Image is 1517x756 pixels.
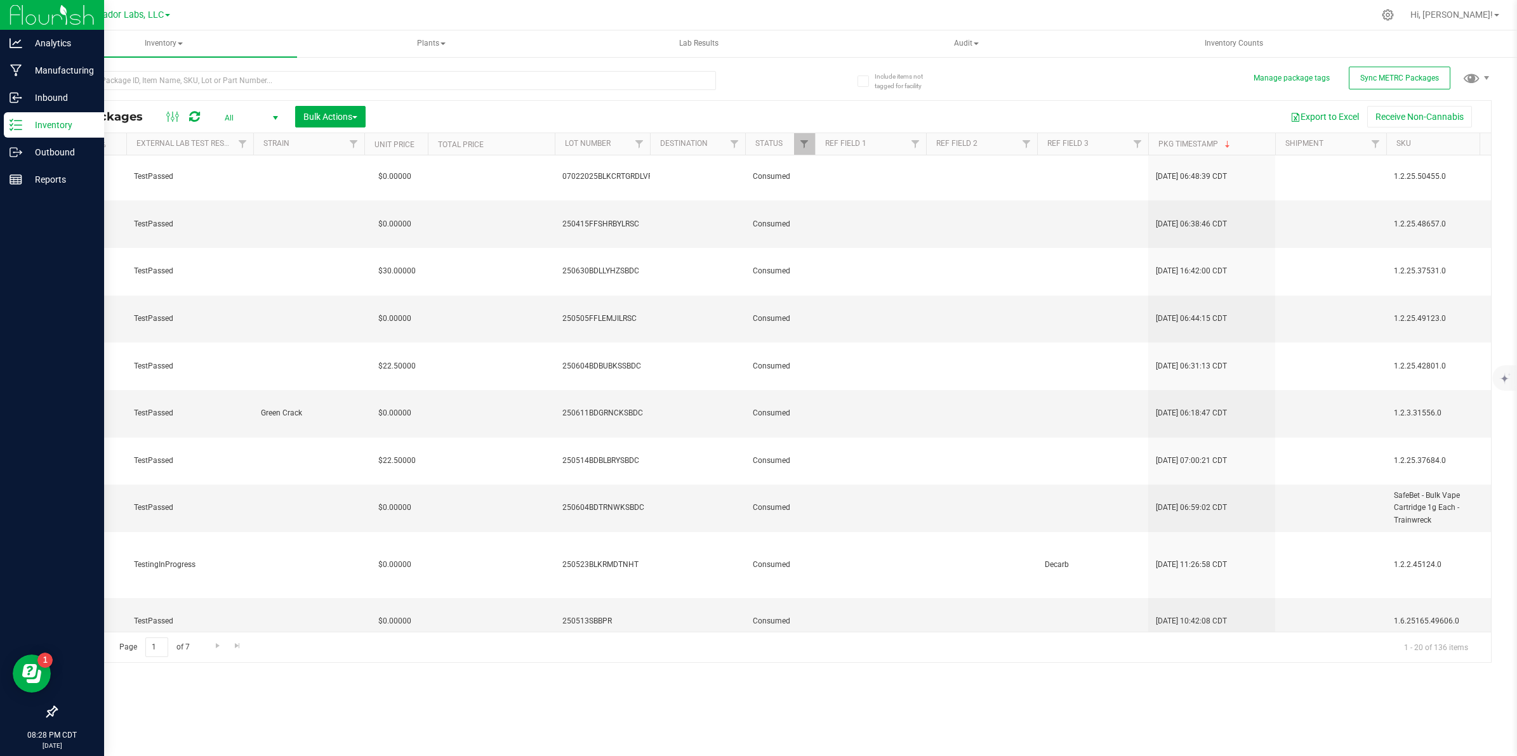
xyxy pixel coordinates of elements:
[372,167,418,186] span: $0.00000
[22,117,98,133] p: Inventory
[825,139,866,148] a: Ref Field 1
[565,139,611,148] a: Lot Number
[562,265,642,277] span: 250630BDLLYHZSBDC
[261,407,357,419] span: Green Crack
[134,502,246,514] span: TestPassed
[753,218,807,230] span: Consumed
[30,30,297,57] a: Inventory
[1156,360,1227,372] span: [DATE] 06:31:13 CDT
[1101,30,1367,57] a: Inventory Counts
[1360,74,1439,82] span: Sync METRC Packages
[1127,133,1148,155] a: Filter
[562,407,643,419] span: 250611BDGRNCKSBDC
[562,171,715,183] span: 07022025BLKCRTGRDLVRSNBLNDNBLNCTR
[753,171,807,183] span: Consumed
[134,265,246,277] span: TestPassed
[66,110,156,124] span: All Packages
[6,741,98,750] p: [DATE]
[1394,490,1490,526] span: SafeBet - Bulk Vape Cartridge 1g Each - Trainwreck
[13,655,51,693] iframe: Resource center
[6,729,98,741] p: 08:28 PM CDT
[374,140,414,149] a: Unit Price
[1476,133,1497,155] a: Filter
[1410,10,1493,20] span: Hi, [PERSON_NAME]!
[37,653,53,668] iframe: Resource center unread badge
[1396,139,1411,148] a: SKU
[1156,455,1227,467] span: [DATE] 07:00:21 CDT
[1367,106,1472,127] button: Receive Non-Cannabis
[753,502,807,514] span: Consumed
[753,615,807,627] span: Consumed
[1394,218,1490,230] span: 1.2.25.48657.0
[1394,265,1490,277] span: 1.2.25.37531.0
[372,452,422,470] span: $22.50000
[562,455,642,467] span: 250514BDBLBRYSBDC
[936,139,977,148] a: Ref Field 2
[1394,407,1490,419] span: 1.2.3.31556.0
[372,215,418,233] span: $0.00000
[372,310,418,328] span: $0.00000
[343,133,364,155] a: Filter
[1156,615,1227,627] span: [DATE] 10:42:08 CDT
[753,455,807,467] span: Consumed
[1349,67,1450,89] button: Sync METRC Packages
[562,360,642,372] span: 250604BDBUBKSSBDC
[562,615,642,627] span: 250513SBBPR
[629,133,650,155] a: Filter
[1047,139,1089,148] a: Ref Field 3
[136,139,236,148] a: External Lab Test Result
[10,146,22,159] inline-svg: Outbound
[10,37,22,49] inline-svg: Analytics
[299,31,564,56] span: Plants
[1016,133,1037,155] a: Filter
[833,30,1100,57] a: Audit
[10,173,22,186] inline-svg: Reports
[1282,106,1367,127] button: Export to Excel
[562,502,644,514] span: 250604BDTRNWKSBDC
[372,499,418,517] span: $0.00000
[1156,265,1227,277] span: [DATE] 16:42:00 CDT
[22,90,98,105] p: Inbound
[372,612,418,630] span: $0.00000
[10,64,22,77] inline-svg: Manufacturing
[1188,38,1280,49] span: Inventory Counts
[56,71,716,90] input: Search Package ID, Item Name, SKU, Lot or Part Number...
[109,637,200,657] span: Page of 7
[372,262,422,280] span: $30.00000
[22,63,98,78] p: Manufacturing
[232,133,253,155] a: Filter
[660,139,708,148] a: Destination
[562,559,642,571] span: 250523BLKRMDTNHT
[566,30,832,57] a: Lab Results
[134,559,246,571] span: TestingInProgress
[134,313,246,325] span: TestPassed
[1394,455,1490,467] span: 1.2.25.37684.0
[1156,559,1227,571] span: [DATE] 11:26:58 CDT
[134,407,246,419] span: TestPassed
[1156,502,1227,514] span: [DATE] 06:59:02 CDT
[1394,360,1490,372] span: 1.2.25.42801.0
[145,637,168,657] input: 1
[753,559,807,571] span: Consumed
[753,360,807,372] span: Consumed
[1156,407,1227,419] span: [DATE] 06:18:47 CDT
[1158,140,1233,148] a: Pkg Timestamp
[22,145,98,160] p: Outbound
[372,556,418,574] span: $0.00000
[1285,139,1323,148] a: Shipment
[295,106,366,127] button: Bulk Actions
[1365,133,1386,155] a: Filter
[905,133,926,155] a: Filter
[89,10,164,20] span: Curador Labs, LLC
[134,171,246,183] span: TestPassed
[662,38,736,49] span: Lab Results
[134,360,246,372] span: TestPassed
[1156,313,1227,325] span: [DATE] 06:44:15 CDT
[1394,171,1490,183] span: 1.2.25.50455.0
[1045,559,1141,571] span: Decarb
[724,133,745,155] a: Filter
[22,36,98,51] p: Analytics
[10,119,22,131] inline-svg: Inventory
[263,139,289,148] a: Strain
